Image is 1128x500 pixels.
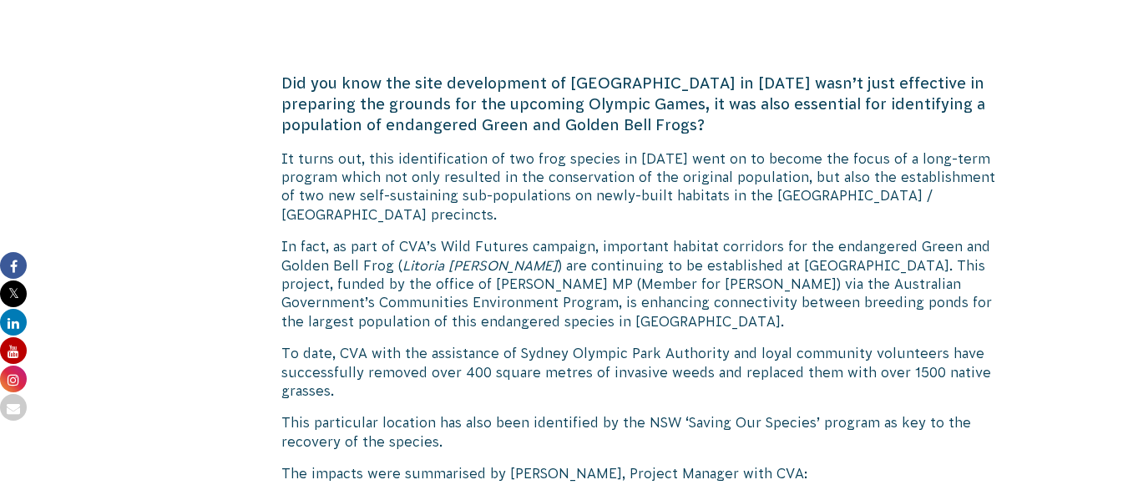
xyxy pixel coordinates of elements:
[281,258,992,329] span: ) are continuing to be established at [GEOGRAPHIC_DATA]. This project, funded by the office of [P...
[281,151,995,222] span: It turns out, this identification of two frog species in [DATE] went on to become the focus of a ...
[281,239,990,272] span: rt of CVA’s Wild Futures campaign, important habitat corridors for the endangered Green and Golde...
[281,239,366,254] span: In fact, as pa
[281,74,985,134] span: Did you know the site development of [GEOGRAPHIC_DATA] in [DATE] wasn’t just effective in prepari...
[281,415,971,448] span: This particular location has also been identified by the NSW ‘Saving Our Species’ program as key ...
[281,346,991,398] span: To date, CVA with the assistance of Sydney Olympic Park Authority and loyal community volunteers ...
[281,466,807,481] span: The impacts were summarised by [PERSON_NAME], Project Manager with CVA:
[402,258,558,273] span: Litoria [PERSON_NAME]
